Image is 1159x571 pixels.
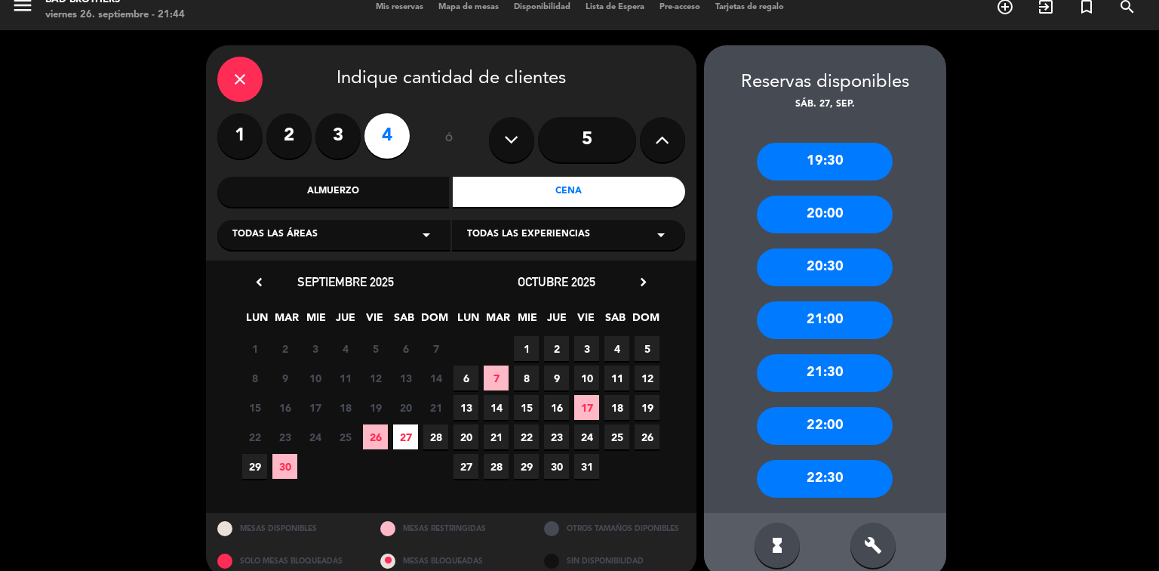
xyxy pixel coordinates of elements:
[484,424,509,449] span: 21
[242,336,267,361] span: 1
[484,366,509,390] span: 7
[635,366,659,390] span: 12
[635,336,659,361] span: 5
[453,454,478,479] span: 27
[303,424,327,449] span: 24
[704,68,946,97] div: Reservas disponibles
[303,366,327,390] span: 10
[333,309,358,334] span: JUE
[393,336,418,361] span: 6
[217,57,685,102] div: Indique cantidad de clientes
[652,3,708,11] span: Pre-acceso
[242,454,267,479] span: 29
[757,301,893,339] div: 21:00
[544,395,569,420] span: 16
[393,395,418,420] span: 20
[635,395,659,420] span: 19
[453,177,685,207] div: Cena
[484,395,509,420] span: 14
[514,336,539,361] span: 1
[757,460,893,498] div: 22:30
[603,309,628,334] span: SAB
[544,454,569,479] span: 30
[423,424,448,449] span: 28
[574,336,599,361] span: 3
[574,395,599,420] span: 17
[333,424,358,449] span: 25
[544,366,569,390] span: 9
[272,454,297,479] span: 30
[431,3,506,11] span: Mapa de mesas
[362,309,387,334] span: VIE
[652,226,670,244] i: arrow_drop_down
[514,454,539,479] span: 29
[544,309,569,334] span: JUE
[242,424,267,449] span: 22
[574,454,599,479] span: 31
[515,309,540,334] span: MIE
[333,336,358,361] span: 4
[453,395,478,420] span: 13
[533,513,696,545] div: OTROS TAMAÑOS DIPONIBLES
[544,424,569,449] span: 23
[232,227,318,242] span: Todas las áreas
[485,309,510,334] span: MAR
[272,366,297,390] span: 9
[244,309,269,334] span: LUN
[392,309,417,334] span: SAB
[632,309,657,334] span: DOM
[363,336,388,361] span: 5
[363,395,388,420] span: 19
[574,366,599,390] span: 10
[708,3,792,11] span: Tarjetas de regalo
[421,309,446,334] span: DOM
[363,366,388,390] span: 12
[274,309,299,334] span: MAR
[393,366,418,390] span: 13
[506,3,578,11] span: Disponibilidad
[573,309,598,334] span: VIE
[363,424,388,449] span: 26
[251,274,267,290] i: chevron_left
[514,395,539,420] span: 15
[757,248,893,286] div: 20:30
[604,336,629,361] span: 4
[453,366,478,390] span: 6
[704,97,946,113] div: sáb. 27, sep.
[333,366,358,390] span: 11
[242,395,267,420] span: 15
[206,513,370,545] div: MESAS DISPONIBLES
[315,113,361,159] label: 3
[768,536,786,554] i: hourglass_full
[369,513,533,545] div: MESAS RESTRINGIDAS
[303,395,327,420] span: 17
[604,366,629,390] span: 11
[757,354,893,392] div: 21:30
[272,336,297,361] span: 2
[604,424,629,449] span: 25
[484,454,509,479] span: 28
[514,424,539,449] span: 22
[423,366,448,390] span: 14
[231,70,249,88] i: close
[272,424,297,449] span: 23
[425,113,474,166] div: ó
[297,274,394,289] span: septiembre 2025
[393,424,418,449] span: 27
[578,3,652,11] span: Lista de Espera
[467,227,590,242] span: Todas las experiencias
[423,336,448,361] span: 7
[242,366,267,390] span: 8
[303,336,327,361] span: 3
[757,143,893,181] div: 19:30
[757,407,893,445] div: 22:00
[604,395,629,420] span: 18
[518,274,595,289] span: octubre 2025
[364,113,410,159] label: 4
[217,177,450,207] div: Almuerzo
[266,113,312,159] label: 2
[635,274,651,290] i: chevron_right
[456,309,481,334] span: LUN
[453,424,478,449] span: 20
[417,226,435,244] i: arrow_drop_down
